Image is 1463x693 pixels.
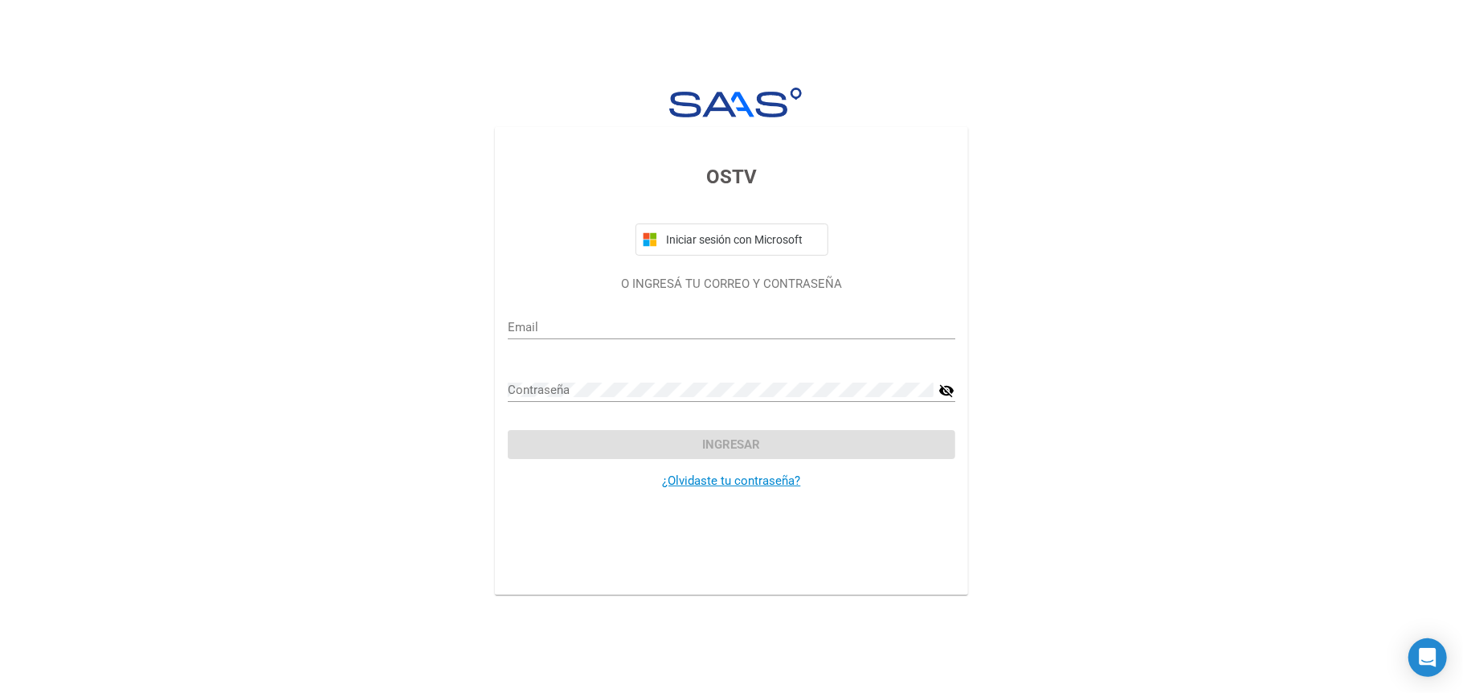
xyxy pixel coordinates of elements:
button: Iniciar sesión con Microsoft [635,223,828,256]
span: Ingresar [703,437,761,452]
span: Iniciar sesión con Microsoft [664,233,821,246]
button: Ingresar [508,430,955,459]
h3: OSTV [508,162,955,191]
a: ¿Olvidaste tu contraseña? [663,474,801,488]
p: O INGRESÁ TU CORREO Y CONTRASEÑA [508,275,955,293]
div: Open Intercom Messenger [1408,638,1447,677]
mat-icon: visibility_off [939,381,955,400]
